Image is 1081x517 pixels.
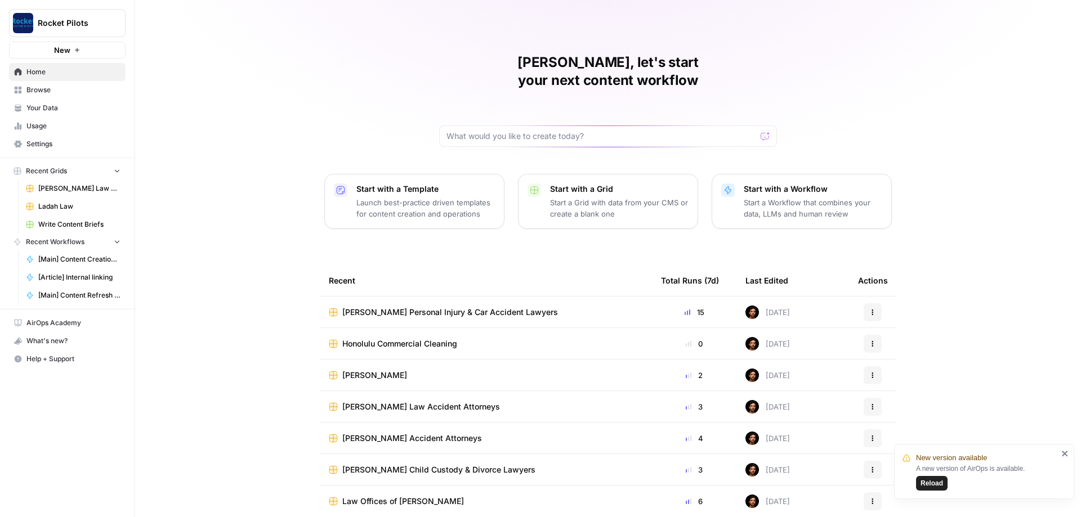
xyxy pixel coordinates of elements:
a: Home [9,63,126,81]
div: Recent [329,265,643,296]
p: Start a Grid with data from your CMS or create a blank one [550,197,689,219]
span: New version available [916,452,987,464]
span: [Main] Content Refresh Article [38,290,120,300]
a: [Article] Internal linking [21,268,126,286]
a: [PERSON_NAME] [329,370,643,381]
div: 6 [661,496,727,507]
a: Ladah Law [21,197,126,215]
span: [Article] Internal linking [38,272,120,282]
span: Usage [26,121,120,131]
a: Your Data [9,99,126,117]
p: Start with a Grid [550,183,689,195]
span: [Main] Content Creation Brief [38,254,120,264]
span: Home [26,67,120,77]
button: Reload [916,476,948,491]
span: Help + Support [26,354,120,364]
img: wt756mygx0n7rybn42vblmh42phm [745,305,759,319]
span: [PERSON_NAME] Child Custody & Divorce Lawyers [342,464,535,475]
span: [PERSON_NAME] Law Firm [38,183,120,194]
a: [PERSON_NAME] Law Accident Attorneys [329,401,643,412]
div: [DATE] [745,368,790,382]
a: Usage [9,117,126,135]
button: Recent Workflows [9,233,126,250]
img: wt756mygx0n7rybn42vblmh42phm [745,400,759,413]
a: [PERSON_NAME] Law Firm [21,179,126,197]
img: wt756mygx0n7rybn42vblmh42phm [745,431,759,445]
button: Start with a GridStart a Grid with data from your CMS or create a blank one [518,174,698,229]
a: [PERSON_NAME] Child Custody & Divorce Lawyers [329,464,643,475]
span: Honolulu Commercial Cleaning [342,338,457,349]
button: Workspace: Rocket Pilots [9,9,126,37]
a: Write Content Briefs [21,215,126,233]
a: AirOps Academy [9,314,126,332]
p: Launch best-practice driven templates for content creation and operations [356,197,495,219]
button: Start with a TemplateLaunch best-practice driven templates for content creation and operations [324,174,504,229]
img: wt756mygx0n7rybn42vblmh42phm [745,337,759,350]
span: Law Offices of [PERSON_NAME] [342,496,464,507]
span: Reload [921,478,943,488]
div: 2 [661,370,727,381]
span: Recent Workflows [26,237,84,247]
div: A new version of AirOps is available. [916,464,1058,491]
div: Last Edited [745,265,788,296]
img: wt756mygx0n7rybn42vblmh42phm [745,368,759,382]
div: Actions [858,265,888,296]
div: [DATE] [745,400,790,413]
span: Browse [26,85,120,95]
span: Write Content Briefs [38,219,120,230]
span: [PERSON_NAME] [342,370,407,381]
span: Rocket Pilots [38,17,106,29]
a: Law Offices of [PERSON_NAME] [329,496,643,507]
button: Recent Grids [9,163,126,179]
img: wt756mygx0n7rybn42vblmh42phm [745,463,759,476]
a: Settings [9,135,126,153]
button: close [1061,449,1069,458]
span: [PERSON_NAME] Personal Injury & Car Accident Lawyers [342,307,558,318]
span: Recent Grids [26,166,67,176]
div: [DATE] [745,463,790,476]
button: New [9,42,126,59]
a: [Main] Content Creation Brief [21,250,126,268]
span: Settings [26,139,120,149]
div: [DATE] [745,337,790,350]
div: 15 [661,307,727,318]
a: [PERSON_NAME] Accident Attorneys [329,433,643,444]
span: Your Data [26,103,120,113]
button: What's new? [9,332,126,350]
div: [DATE] [745,494,790,508]
div: [DATE] [745,305,790,319]
span: Ladah Law [38,201,120,212]
a: Browse [9,81,126,99]
input: What would you like to create today? [446,131,756,142]
div: [DATE] [745,431,790,445]
span: [PERSON_NAME] Law Accident Attorneys [342,401,500,412]
span: [PERSON_NAME] Accident Attorneys [342,433,482,444]
p: Start with a Workflow [744,183,882,195]
div: 3 [661,401,727,412]
div: What's new? [10,332,125,349]
span: AirOps Academy [26,318,120,328]
div: 0 [661,338,727,349]
a: [Main] Content Refresh Article [21,286,126,304]
h1: [PERSON_NAME], let's start your next content workflow [439,53,777,89]
img: wt756mygx0n7rybn42vblmh42phm [745,494,759,508]
a: Honolulu Commercial Cleaning [329,338,643,349]
button: Help + Support [9,350,126,368]
button: Start with a WorkflowStart a Workflow that combines your data, LLMs and human review [712,174,892,229]
div: 4 [661,433,727,444]
p: Start a Workflow that combines your data, LLMs and human review [744,197,882,219]
img: Rocket Pilots Logo [13,13,33,33]
div: Total Runs (7d) [661,265,719,296]
div: 3 [661,464,727,475]
span: New [54,44,70,56]
a: [PERSON_NAME] Personal Injury & Car Accident Lawyers [329,307,643,318]
p: Start with a Template [356,183,495,195]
